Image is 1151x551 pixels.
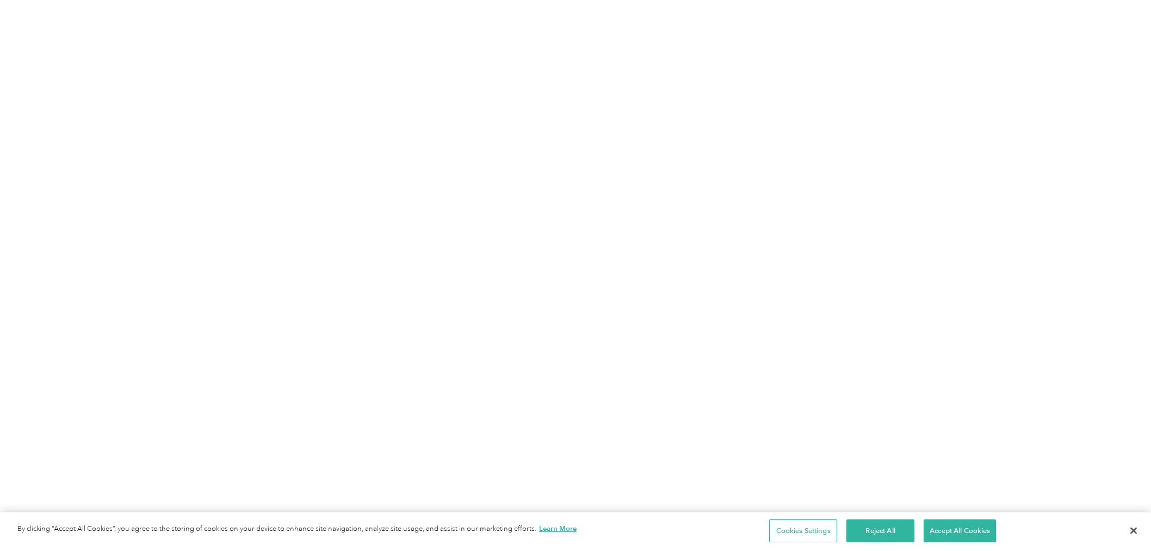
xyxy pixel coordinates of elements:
button: Accept All Cookies [924,519,996,542]
button: Reject All [846,519,914,542]
button: Close [1122,518,1146,542]
div: By clicking “Accept All Cookies”, you agree to the storing of cookies on your device to enhance s... [17,523,577,535]
a: More information about your privacy, opens in a new tab [539,524,577,532]
button: Cookies Settings [769,519,837,542]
